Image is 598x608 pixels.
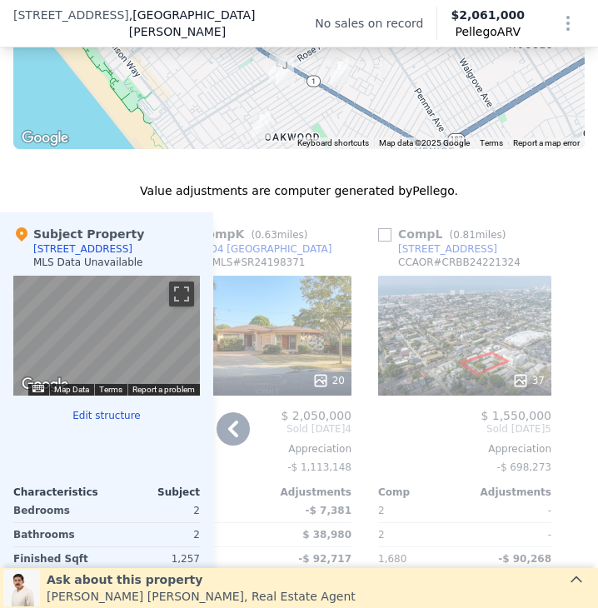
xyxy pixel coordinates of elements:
span: Sold [DATE]4 [178,422,351,436]
div: MLS Data Unavailable [33,256,143,269]
span: $ 1,550,000 [481,409,551,422]
div: Comp [378,486,465,499]
button: Show Options [551,7,585,40]
a: Report a map error [513,138,580,147]
div: Adjustments [465,486,551,499]
span: $ 2,050,000 [281,409,351,422]
span: -$ 7,381 [306,505,351,516]
div: 1,257 [110,547,200,571]
div: Subject [107,486,200,499]
div: CCAOR # CRBB24221324 [398,256,521,269]
div: - [468,499,551,522]
span: -$ 92,717 [298,553,351,565]
span: 0.63 [255,229,277,241]
div: Street View [13,276,200,396]
div: 20 [312,372,345,389]
div: Finished Sqft [13,547,103,571]
button: Map Data [54,384,89,396]
a: Terms (opens in new tab) [99,385,122,394]
span: -$ 90,268 [498,553,551,565]
div: [STREET_ADDRESS] [33,242,132,256]
img: Google [17,127,72,149]
img: Google [17,374,72,396]
a: Terms (opens in new tab) [480,138,503,147]
a: [STREET_ADDRESS] [378,242,497,256]
div: [STREET_ADDRESS] [398,242,497,256]
button: Keyboard shortcuts [32,385,44,392]
span: Sold [DATE]5 [378,422,551,436]
button: Keyboard shortcuts [297,137,369,149]
span: Pellego ARV [451,23,525,40]
div: 2004 [GEOGRAPHIC_DATA] [198,242,332,256]
div: Appreciation [178,442,351,456]
span: , [GEOGRAPHIC_DATA][PERSON_NAME] [129,7,301,40]
span: 0.81 [453,229,476,241]
span: ( miles) [442,229,512,241]
div: 37 [512,372,545,389]
span: $2,061,000 [451,8,525,22]
span: 1,680 [378,553,406,565]
div: No sales on record [315,15,436,32]
a: Open this area in Google Maps (opens a new window) [17,374,72,396]
div: CRMLS # SR24198371 [198,256,305,269]
div: Characteristics [13,486,107,499]
div: Comp [178,486,265,499]
div: - [468,523,551,546]
span: -$ 1,113,148 [287,461,351,473]
div: 2 [110,523,200,546]
div: 2 [110,499,200,522]
div: Bathrooms [13,523,103,546]
div: 724 Flower Ave [276,57,294,86]
img: Leo Gutierrez [3,570,40,606]
div: Ask about this property [47,571,356,588]
button: Edit structure [13,409,200,422]
span: 2 [378,505,385,516]
button: Toggle fullscreen view [169,282,194,306]
div: Comp K [178,226,314,242]
div: 929 Lake St [331,57,349,86]
div: Adjustments [265,486,351,499]
div: Appreciation [378,442,551,456]
div: 2 [378,523,461,546]
div: Map [13,276,200,396]
div: 522 Indiana Ave [252,111,271,139]
span: -$ 698,273 [497,461,551,473]
a: 2004 [GEOGRAPHIC_DATA] [178,242,332,256]
span: Map data ©2025 Google [379,138,470,147]
div: 1 [178,523,262,546]
span: ( miles) [244,229,314,241]
div: [PERSON_NAME] [PERSON_NAME] , Real Estate Agent [47,588,356,605]
a: Open this area in Google Maps (opens a new window) [17,127,72,149]
a: Report a problem [132,385,195,394]
div: Bedrooms [13,499,103,522]
div: Subject Property [13,226,144,242]
span: [STREET_ADDRESS] [13,7,129,40]
div: 713 Flower Ave [269,55,287,83]
span: $ 38,980 [302,529,351,541]
div: Comp L [378,226,513,242]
